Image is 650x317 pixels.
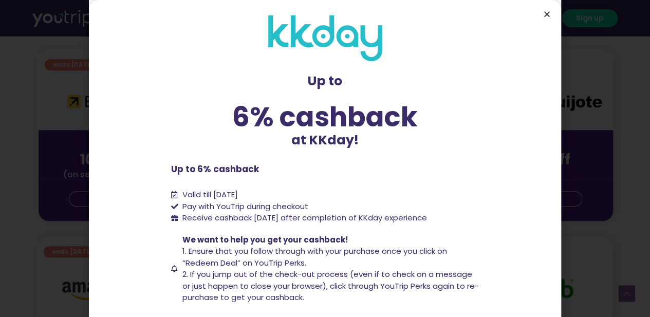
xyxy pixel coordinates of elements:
[171,71,479,91] p: Up to
[171,163,259,175] b: Up to 6% cashback
[182,212,427,223] span: Receive cashback [DATE] after completion of KKday experience
[182,269,479,303] span: 2. If you jump out of the check-out process (even if to check on a message or just happen to clos...
[171,103,479,130] div: 6% cashback
[182,189,238,200] span: Valid till [DATE]
[171,130,479,150] p: at KKday!
[182,234,348,245] span: We want to help you get your cashback!
[182,246,447,268] span: 1. Ensure that you follow through with your purchase once you click on “Redeem Deal” on YouTrip P...
[180,201,308,213] span: Pay with YouTrip during checkout
[543,10,551,18] a: Close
